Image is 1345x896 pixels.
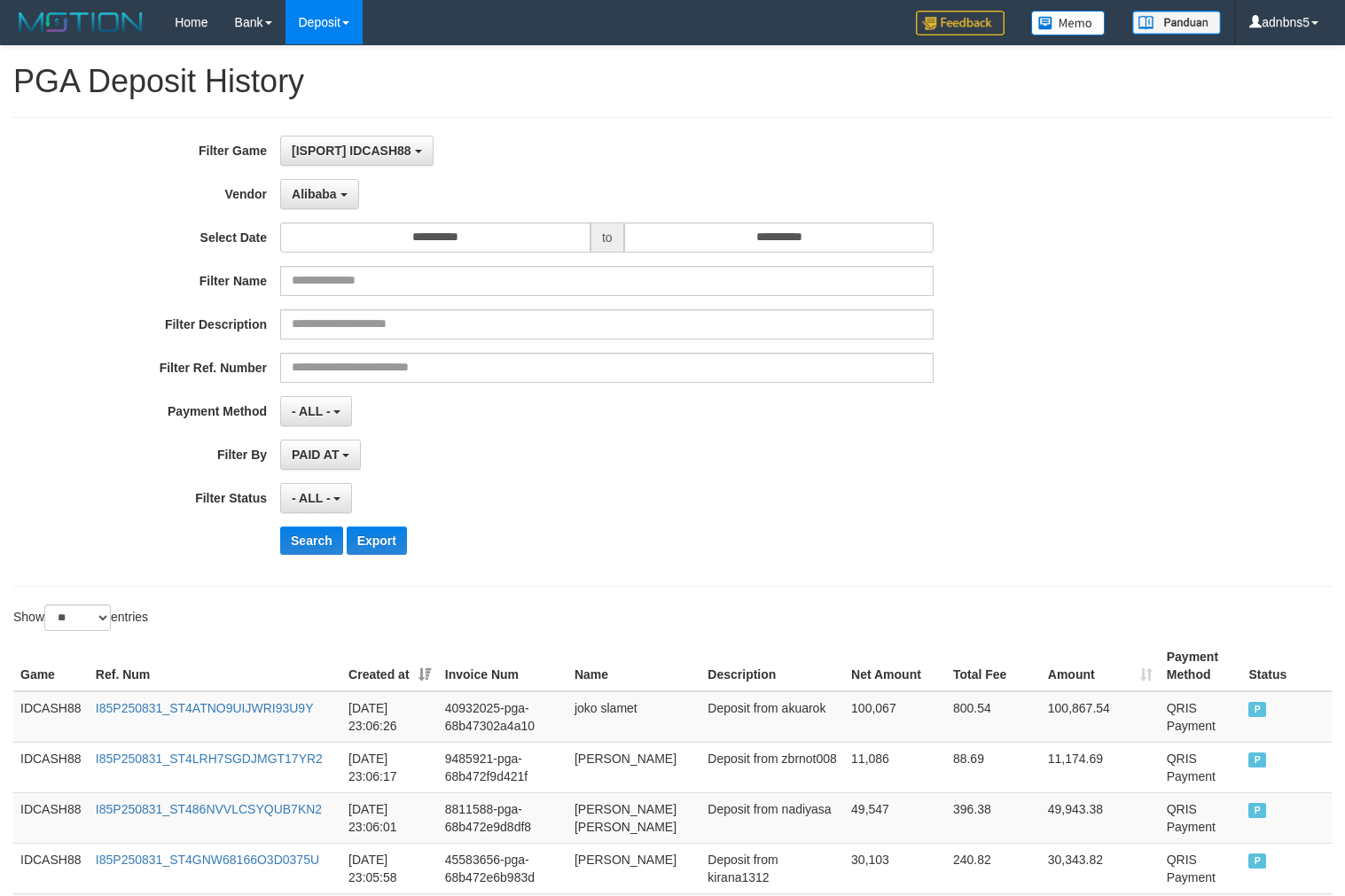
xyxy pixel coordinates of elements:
[1248,803,1266,818] span: PAID
[13,691,89,743] td: IDCASH88
[567,691,700,743] td: joko slamet
[341,691,438,743] td: [DATE] 23:06:26
[567,843,700,893] td: [PERSON_NAME]
[700,792,844,843] td: Deposit from nadiyasa
[280,136,433,166] button: [ISPORT] IDCASH88
[567,742,700,792] td: [PERSON_NAME]
[280,526,343,555] button: Search
[13,792,89,843] td: IDCASH88
[700,843,844,893] td: Deposit from kirana1312
[1132,11,1221,35] img: panduan.png
[96,802,322,816] a: I85P250831_ST486NVVLCSYQUB7KN2
[96,701,314,715] a: I85P250831_ST4ATNO9UIJWRI93U9Y
[292,144,411,158] span: [ISPORT] IDCASH88
[292,448,339,462] span: PAID AT
[844,742,946,792] td: 11,086
[1160,641,1242,691] th: Payment Method
[1160,691,1242,743] td: QRIS Payment
[1041,691,1160,743] td: 100,867.54
[946,843,1041,893] td: 240.82
[13,604,148,631] label: Show entries
[1160,792,1242,843] td: QRIS Payment
[13,641,89,691] th: Game
[96,752,323,766] a: I85P250831_ST4LRH7SGDJMGT17YR2
[946,792,1041,843] td: 396.38
[13,742,89,792] td: IDCASH88
[292,404,331,418] span: - ALL -
[292,187,337,201] span: Alibaba
[341,742,438,792] td: [DATE] 23:06:17
[438,641,567,691] th: Invoice Num
[844,691,946,743] td: 100,067
[700,742,844,792] td: Deposit from zbrnot008
[946,742,1041,792] td: 88.69
[1241,641,1332,691] th: Status
[280,396,352,426] button: - ALL -
[844,843,946,893] td: 30,103
[590,222,624,253] span: to
[1160,843,1242,893] td: QRIS Payment
[844,641,946,691] th: Net Amount
[89,641,341,691] th: Ref. Num
[341,792,438,843] td: [DATE] 23:06:01
[44,604,111,631] select: Showentries
[946,641,1041,691] th: Total Fee
[438,843,567,893] td: 45583656-pga-68b472e6b983d
[438,742,567,792] td: 9485921-pga-68b472f9d421f
[1041,641,1160,691] th: Amount: activate to sort column ascending
[844,792,946,843] td: 49,547
[1248,853,1266,869] span: PAID
[438,691,567,743] td: 40932025-pga-68b47302a4a10
[292,491,331,505] span: - ALL -
[280,483,352,513] button: - ALL -
[96,853,319,867] a: I85P250831_ST4GNW68166O3D0375U
[1041,742,1160,792] td: 11,174.69
[280,179,358,209] button: Alibaba
[1160,742,1242,792] td: QRIS Payment
[13,64,1332,99] h1: PGA Deposit History
[916,11,1005,35] img: Feedback.jpg
[341,641,438,691] th: Created at: activate to sort column ascending
[946,691,1041,743] td: 800.54
[1041,843,1160,893] td: 30,343.82
[438,792,567,843] td: 8811588-pga-68b472e9d8df8
[567,641,700,691] th: Name
[1041,792,1160,843] td: 49,943.38
[347,526,407,555] button: Export
[1248,702,1266,717] span: PAID
[280,440,361,470] button: PAID AT
[13,9,148,35] img: MOTION_logo.png
[700,641,844,691] th: Description
[1031,11,1106,35] img: Button%20Memo.svg
[700,691,844,743] td: Deposit from akuarok
[341,843,438,893] td: [DATE] 23:05:58
[567,792,700,843] td: [PERSON_NAME] [PERSON_NAME]
[1248,752,1266,767] span: PAID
